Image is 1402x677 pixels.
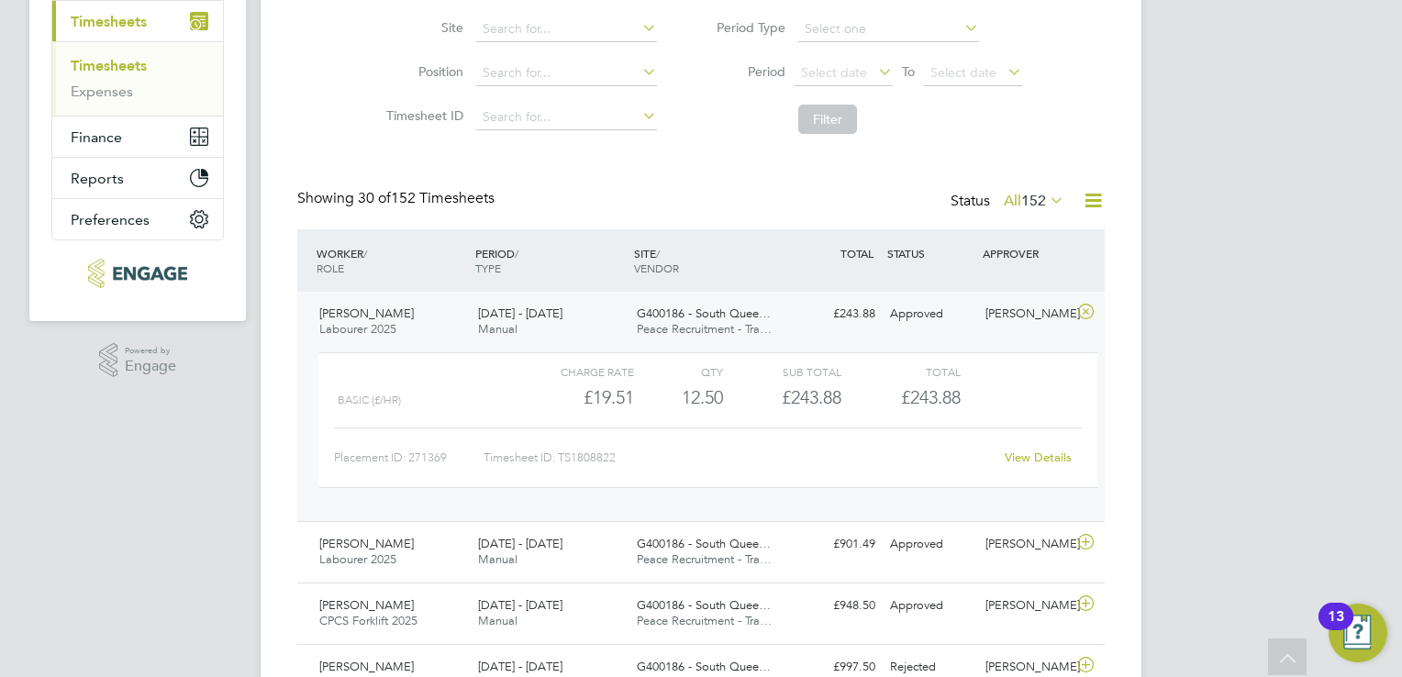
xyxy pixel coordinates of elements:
[798,17,979,42] input: Select one
[629,237,788,284] div: SITE
[358,189,391,207] span: 30 of
[637,321,772,337] span: Peace Recruitment - Tra…
[52,199,223,239] button: Preferences
[476,105,657,130] input: Search for...
[478,305,562,321] span: [DATE] - [DATE]
[516,383,634,413] div: £19.51
[723,361,841,383] div: Sub Total
[634,261,679,275] span: VENDOR
[71,83,133,100] a: Expenses
[634,383,723,413] div: 12.50
[381,107,463,124] label: Timesheet ID
[656,246,660,261] span: /
[516,361,634,383] div: Charge rate
[52,158,223,198] button: Reports
[71,57,147,74] a: Timesheets
[978,299,1074,329] div: [PERSON_NAME]
[125,343,176,359] span: Powered by
[1021,192,1046,210] span: 152
[52,1,223,41] button: Timesheets
[723,383,841,413] div: £243.88
[634,361,723,383] div: QTY
[88,259,186,288] img: peacerecruitment-logo-retina.png
[1004,192,1064,210] label: All
[71,211,150,228] span: Preferences
[363,246,367,261] span: /
[840,246,873,261] span: TOTAL
[515,246,518,261] span: /
[51,259,224,288] a: Go to home page
[478,659,562,674] span: [DATE] - [DATE]
[901,386,961,408] span: £243.88
[334,443,484,472] div: Placement ID: 271369
[637,597,771,613] span: G400186 - South Quee…
[71,170,124,187] span: Reports
[787,529,883,560] div: £901.49
[71,128,122,146] span: Finance
[978,237,1074,270] div: APPROVER
[883,237,978,270] div: STATUS
[951,189,1068,215] div: Status
[883,529,978,560] div: Approved
[52,41,223,116] div: Timesheets
[52,117,223,157] button: Finance
[358,189,495,207] span: 152 Timesheets
[637,659,771,674] span: G400186 - South Quee…
[883,591,978,621] div: Approved
[317,261,344,275] span: ROLE
[478,551,517,567] span: Manual
[1328,616,1344,640] div: 13
[125,359,176,374] span: Engage
[478,321,517,337] span: Manual
[1329,604,1387,662] button: Open Resource Center, 13 new notifications
[381,19,463,36] label: Site
[476,17,657,42] input: Search for...
[381,63,463,80] label: Position
[338,394,401,406] span: Basic (£/HR)
[787,299,883,329] div: £243.88
[319,536,414,551] span: [PERSON_NAME]
[841,361,960,383] div: Total
[312,237,471,284] div: WORKER
[319,321,396,337] span: Labourer 2025
[471,237,629,284] div: PERIOD
[475,261,501,275] span: TYPE
[883,299,978,329] div: Approved
[978,591,1074,621] div: [PERSON_NAME]
[319,551,396,567] span: Labourer 2025
[99,343,177,378] a: Powered byEngage
[478,613,517,628] span: Manual
[319,597,414,613] span: [PERSON_NAME]
[703,63,785,80] label: Period
[637,613,772,628] span: Peace Recruitment - Tra…
[71,13,147,30] span: Timesheets
[484,443,993,472] div: Timesheet ID: TS1808822
[896,60,920,83] span: To
[703,19,785,36] label: Period Type
[297,189,498,208] div: Showing
[787,591,883,621] div: £948.50
[319,613,417,628] span: CPCS Forklift 2025
[319,659,414,674] span: [PERSON_NAME]
[637,551,772,567] span: Peace Recruitment - Tra…
[637,536,771,551] span: G400186 - South Quee…
[978,529,1074,560] div: [PERSON_NAME]
[478,597,562,613] span: [DATE] - [DATE]
[478,536,562,551] span: [DATE] - [DATE]
[798,105,857,134] button: Filter
[1005,449,1072,465] a: View Details
[801,64,867,81] span: Select date
[476,61,657,86] input: Search for...
[930,64,996,81] span: Select date
[319,305,414,321] span: [PERSON_NAME]
[637,305,771,321] span: G400186 - South Quee…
